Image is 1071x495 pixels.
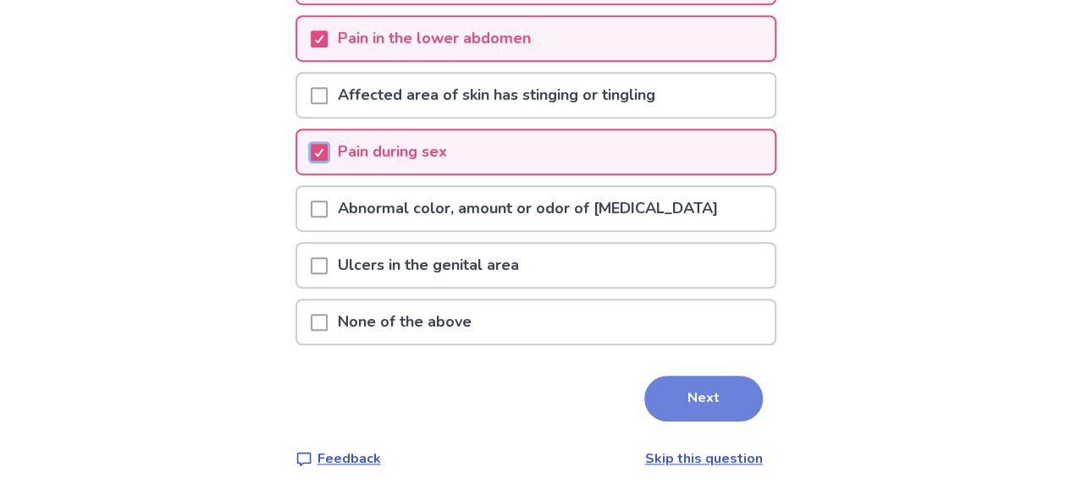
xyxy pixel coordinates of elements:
p: Abnormal color, amount or odor of [MEDICAL_DATA] [328,187,728,230]
p: Pain in the lower abdomen [328,17,541,60]
p: Ulcers in the genital area [328,244,529,287]
p: Pain during sex [328,130,457,173]
p: Feedback [317,448,381,469]
button: Next [644,376,763,421]
a: Feedback [295,448,381,469]
p: None of the above [328,300,482,344]
a: Skip this question [645,449,763,468]
p: Affected area of skin has stinging or tingling [328,74,665,117]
